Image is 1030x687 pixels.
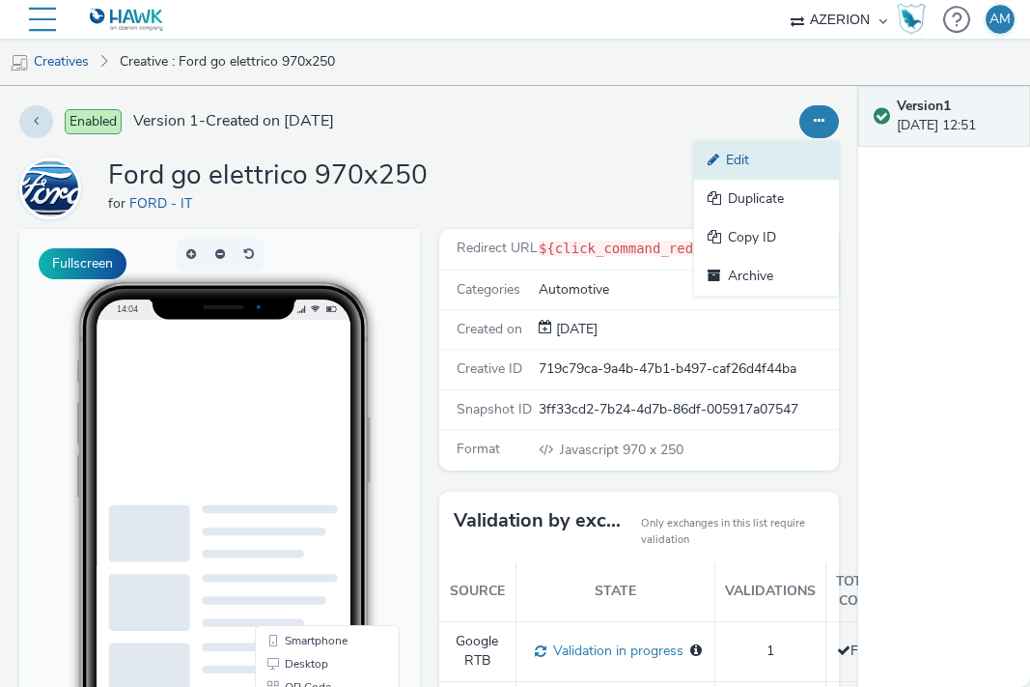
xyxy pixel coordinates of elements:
span: QR Code [265,452,312,464]
div: [DATE] 12:51 [897,97,1015,136]
div: AM [989,5,1011,34]
a: Duplicate [694,180,839,218]
img: mobile [10,53,29,72]
div: 719c79ca-9a4b-47b1-b497-caf26d4f44ba [539,359,837,379]
div: Creation 01 October 2025, 12:51 [552,320,598,339]
h3: Validation by exchange [454,506,631,535]
span: for [108,194,129,213]
a: Copy ID [694,218,839,257]
span: Javascript [560,441,623,459]
li: QR Code [239,446,376,470]
span: Redirect URL [457,239,538,257]
span: 1 [766,642,774,660]
img: Hawk Academy [897,4,926,35]
div: Automotive [539,280,837,300]
span: 970 x 250 [558,441,683,459]
span: Enabled [65,109,122,134]
small: Only exchanges in this list require validation [641,516,824,548]
a: FORD - IT [19,179,89,197]
div: 3ff33cd2-7b24-4d7b-86df-005917a07547 [539,400,837,419]
a: Hawk Academy [897,4,933,35]
span: [DATE] [552,320,598,338]
span: Creative ID [457,359,522,378]
span: Created on [457,320,522,338]
code: ${click_command_redirect} [539,241,742,256]
span: Free [837,642,877,660]
span: Smartphone [265,406,328,417]
span: Version 1 - Created on [DATE] [133,110,334,132]
span: Snapshot ID [457,400,532,418]
span: Categories [457,280,520,299]
span: 14:04 [97,74,119,85]
li: Smartphone [239,400,376,423]
img: FORD - IT [22,160,78,216]
td: Google RTB [439,621,516,681]
a: Creative : Ford go elettrico 970x250 [110,39,345,85]
a: Edit [694,141,839,180]
th: Total cost [825,562,888,621]
span: Desktop [265,429,309,441]
h1: Ford go elettrico 970x250 [108,157,428,194]
a: FORD - IT [129,194,200,213]
th: Source [439,562,516,621]
button: Fullscreen [39,248,126,279]
span: Validation in progress [546,642,683,660]
th: State [515,562,714,621]
a: Archive [694,257,839,296]
strong: Version 1 [897,97,951,115]
th: Validations [714,562,825,621]
span: Format [457,440,500,458]
li: Desktop [239,423,376,446]
img: undefined Logo [90,8,164,32]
